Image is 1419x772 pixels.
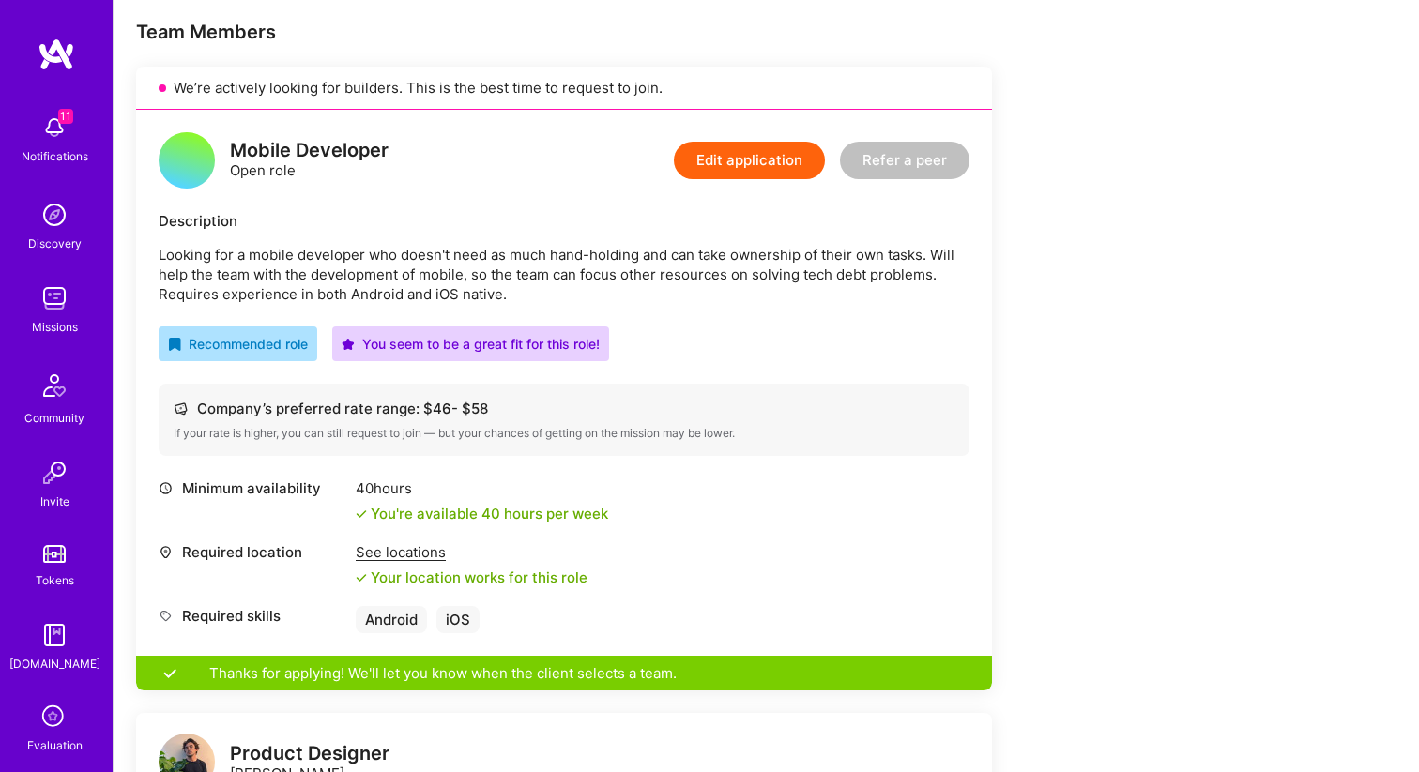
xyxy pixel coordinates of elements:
button: Refer a peer [840,142,969,179]
div: Recommended role [168,334,308,354]
i: icon RecommendedBadge [168,338,181,351]
img: tokens [43,545,66,563]
div: Mobile Developer [230,141,389,160]
div: Tokens [36,570,74,590]
div: Minimum availability [159,478,346,498]
div: We’re actively looking for builders. This is the best time to request to join. [136,67,992,110]
p: Looking for a mobile developer who doesn't need as much hand-holding and can take ownership of th... [159,245,969,304]
div: [DOMAIN_NAME] [9,654,100,674]
div: iOS [436,606,480,633]
button: Edit application [674,142,825,179]
div: Notifications [22,146,88,166]
div: Android [356,606,427,633]
i: icon Location [159,545,173,559]
div: If your rate is higher, you can still request to join — but your chances of getting on the missio... [174,426,954,441]
div: Open role [230,141,389,180]
img: discovery [36,196,73,234]
div: See locations [356,542,587,562]
i: icon Cash [174,401,188,416]
div: Evaluation [27,735,83,755]
div: Discovery [28,234,82,253]
div: Required skills [159,606,346,626]
div: Community [24,408,84,428]
i: icon SelectionTeam [37,700,72,735]
div: Thanks for applying! We'll let you know when the client selects a team. [136,656,992,690]
img: guide book [36,616,73,654]
i: icon Tag [159,609,173,623]
i: icon Clock [159,481,173,495]
div: Required location [159,542,346,562]
div: Team Members [136,20,992,44]
span: 11 [58,109,73,124]
div: Company’s preferred rate range: $ 46 - $ 58 [174,399,954,418]
img: Invite [36,454,73,492]
div: You seem to be a great fit for this role! [342,334,600,354]
img: bell [36,109,73,146]
div: You're available 40 hours per week [356,504,608,523]
div: Description [159,211,969,231]
i: icon PurpleStar [342,338,355,351]
img: teamwork [36,280,73,317]
img: logo [38,38,75,71]
i: icon Check [356,572,367,583]
div: 40 hours [356,478,608,498]
div: Invite [40,492,69,511]
i: icon Check [356,508,367,520]
div: Your location works for this role [356,568,587,587]
img: Community [32,363,77,408]
div: Product Designer [230,744,389,764]
div: Missions [32,317,78,337]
